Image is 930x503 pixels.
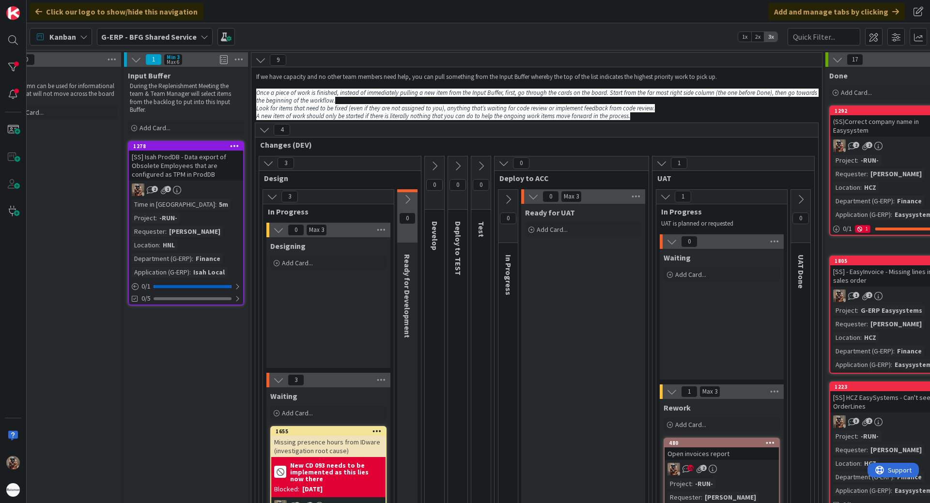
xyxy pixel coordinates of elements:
div: Add and manage tabs by clicking [768,3,905,20]
span: 1 [681,386,697,397]
div: [PERSON_NAME] [702,492,759,503]
span: 0 [500,213,516,224]
span: Add Card... [675,420,706,429]
div: Project [833,305,857,316]
div: [PERSON_NAME] [868,168,924,179]
span: Add Card... [13,108,44,117]
span: 0 / 1 [843,224,852,234]
span: : [891,359,892,370]
span: Designing [270,241,306,251]
span: 3 [281,191,298,202]
div: Open invoices report [665,447,779,460]
span: In Progress [661,207,775,216]
div: Project [667,478,691,489]
span: : [691,478,693,489]
span: 0 / 1 [141,281,151,291]
span: : [857,305,858,316]
div: Requester [833,168,867,179]
span: 3 [853,418,859,424]
div: Max 3 [309,228,324,232]
span: : [192,253,193,264]
span: 0 [426,179,443,191]
div: -RUN- [693,478,715,489]
p: This column can be used for informational tickets that will not move across the board [3,82,115,98]
span: Waiting [664,253,691,262]
div: 480 [669,440,779,446]
span: Ready for UAT [525,208,575,217]
span: Done [829,71,848,80]
img: VK [667,463,680,475]
span: : [165,226,167,237]
div: 480Open invoices report [665,439,779,460]
p: UAT is planned or requested [661,220,775,228]
div: Blocked: [274,484,299,494]
div: Requester [833,444,867,455]
input: Quick Filter... [788,28,860,46]
div: Isah Local [191,267,227,277]
span: : [155,213,157,223]
div: [PERSON_NAME] [868,444,924,455]
span: 0 [399,213,416,224]
div: HCZ [862,332,879,343]
span: 2 [866,418,872,424]
img: VK [833,415,846,428]
img: VK [833,290,846,302]
div: Requester [667,492,701,503]
span: In Progress [504,255,513,295]
div: 1655 [271,427,386,436]
div: Project [833,155,857,166]
span: 1 [853,292,859,298]
div: Application (G-ERP) [833,485,891,496]
img: VK [132,183,144,196]
span: UAT [657,173,802,183]
span: Deploy to TEST [453,221,463,275]
div: 1278[SS] Isah ProdDB - Data export of Obsolete Employees that are configured as TPM in ProdDB [129,142,243,181]
span: Changes (DEV) [260,140,806,150]
span: 2 [866,142,872,148]
div: 0/1 [129,280,243,292]
span: 15 [687,465,694,471]
div: Max 3 [702,389,717,394]
span: Design [264,173,409,183]
span: 0 [681,236,697,247]
div: HNL [160,240,177,250]
div: Department (G-ERP) [833,472,893,482]
span: In Progress [268,207,382,216]
div: [SS] Isah ProdDB - Data export of Obsolete Employees that are configured as TPM in ProdDB [129,151,243,181]
span: : [701,492,702,503]
span: : [857,155,858,166]
span: 1 [671,157,687,169]
span: 3 [278,157,294,169]
b: New CD 093 needs to be implemented as this lies now there [290,462,383,482]
div: Application (G-ERP) [132,267,189,277]
span: Add Card... [841,88,872,97]
div: [PERSON_NAME] [868,319,924,329]
div: Requester [132,226,165,237]
span: Waiting [270,391,297,401]
span: : [891,209,892,220]
div: 1278 [133,143,243,150]
div: HCZ [862,182,879,193]
span: 2 [853,142,859,148]
span: Add Card... [675,270,706,279]
span: : [189,267,191,277]
span: 0 [449,179,466,191]
span: Deploy to ACC [499,173,636,183]
b: G-ERP - BFG Shared Service [101,32,197,42]
span: 0 [542,191,559,202]
span: 0 [288,224,304,236]
div: Location [132,240,159,250]
div: Click our logo to show/hide this navigation [30,3,203,20]
div: Application (G-ERP) [833,359,891,370]
span: : [860,332,862,343]
div: Application (G-ERP) [833,209,891,220]
span: Develop [430,221,440,250]
div: -RUN- [858,155,881,166]
span: UAT Done [796,255,806,289]
div: 480 [665,439,779,447]
span: Input Buffer [128,71,170,80]
span: : [860,182,862,193]
div: G-ERP Easysystems [858,305,925,316]
span: Kanban [49,31,76,43]
span: Add Card... [139,123,170,132]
